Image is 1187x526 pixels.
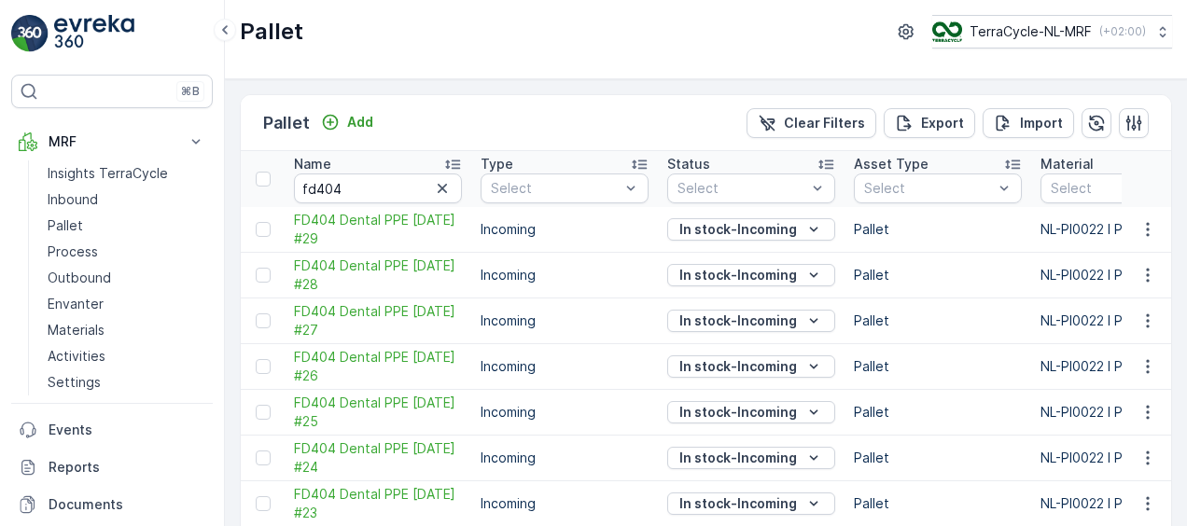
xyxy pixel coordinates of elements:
[294,348,462,385] a: FD404 Dental PPE 27.05.24 #26
[256,359,271,374] div: Toggle Row Selected
[347,113,373,131] p: Add
[294,302,462,339] span: FD404 Dental PPE [DATE] #27
[294,256,462,294] span: FD404 Dental PPE [DATE] #28
[40,369,213,395] a: Settings
[48,373,101,392] p: Settings
[294,394,462,431] span: FD404 Dental PPE [DATE] #25
[491,179,620,198] p: Select
[1051,179,1180,198] p: Select
[667,218,835,241] button: In stock-Incoming
[49,132,175,151] p: MRF
[294,302,462,339] a: FD404 Dental PPE 27.05.24 #27
[40,343,213,369] a: Activities
[256,268,271,283] div: Toggle Row Selected
[854,311,1022,330] p: Pallet
[481,266,649,284] p: Incoming
[679,494,797,513] p: In stock-Incoming
[481,449,649,467] p: Incoming
[667,310,835,332] button: In stock-Incoming
[294,256,462,294] a: FD404 Dental PPE 27.05.24 #28
[970,22,1092,41] p: TerraCycle-NL-MRF
[747,108,876,138] button: Clear Filters
[1020,114,1063,132] p: Import
[240,17,303,47] p: Pallet
[48,164,168,183] p: Insights TerraCycle
[256,450,271,465] div: Toggle Row Selected
[854,494,1022,513] p: Pallet
[679,449,797,467] p: In stock-Incoming
[854,403,1022,422] p: Pallet
[256,313,271,328] div: Toggle Row Selected
[1099,24,1146,39] p: ( +02:00 )
[481,155,513,173] p: Type
[294,439,462,477] span: FD404 Dental PPE [DATE] #24
[49,495,205,514] p: Documents
[677,179,806,198] p: Select
[864,179,993,198] p: Select
[679,403,797,422] p: In stock-Incoming
[11,449,213,486] a: Reports
[854,357,1022,376] p: Pallet
[481,311,649,330] p: Incoming
[256,222,271,237] div: Toggle Row Selected
[48,190,98,209] p: Inbound
[49,458,205,477] p: Reports
[679,357,797,376] p: In stock-Incoming
[481,403,649,422] p: Incoming
[854,220,1022,239] p: Pallet
[256,405,271,420] div: Toggle Row Selected
[854,449,1022,467] p: Pallet
[784,114,865,132] p: Clear Filters
[294,211,462,248] a: FD404 Dental PPE 27.05.24 #29
[40,265,213,291] a: Outbound
[294,485,462,522] a: FD404 Dental PPE 27.05.24 #23
[667,355,835,378] button: In stock-Incoming
[481,494,649,513] p: Incoming
[54,15,134,52] img: logo_light-DOdMpM7g.png
[40,213,213,239] a: Pallet
[932,21,962,42] img: TC_v739CUj.png
[11,486,213,523] a: Documents
[48,347,105,366] p: Activities
[11,123,213,160] button: MRF
[932,15,1172,48] button: TerraCycle-NL-MRF(+02:00)
[1040,155,1094,173] p: Material
[48,269,111,287] p: Outbound
[854,266,1022,284] p: Pallet
[679,266,797,284] p: In stock-Incoming
[40,239,213,265] a: Process
[921,114,964,132] p: Export
[884,108,975,138] button: Export
[667,264,835,286] button: In stock-Incoming
[667,401,835,423] button: In stock-Incoming
[481,220,649,239] p: Incoming
[49,421,205,439] p: Events
[983,108,1074,138] button: Import
[294,485,462,522] span: FD404 Dental PPE [DATE] #23
[48,216,83,235] p: Pallet
[48,321,105,339] p: Materials
[294,348,462,385] span: FD404 Dental PPE [DATE] #26
[40,291,213,317] a: Envanter
[294,394,462,431] a: FD404 Dental PPE 27.05.24 #25
[667,492,835,515] button: In stock-Incoming
[256,496,271,511] div: Toggle Row Selected
[11,15,49,52] img: logo
[263,110,310,136] p: Pallet
[667,155,710,173] p: Status
[48,242,98,261] p: Process
[40,317,213,343] a: Materials
[181,84,200,99] p: ⌘B
[48,295,104,313] p: Envanter
[294,155,331,173] p: Name
[667,447,835,469] button: In stock-Incoming
[314,111,381,133] button: Add
[294,173,462,203] input: Search
[294,211,462,248] span: FD404 Dental PPE [DATE] #29
[40,187,213,213] a: Inbound
[481,357,649,376] p: Incoming
[11,411,213,449] a: Events
[854,155,929,173] p: Asset Type
[679,311,797,330] p: In stock-Incoming
[40,160,213,187] a: Insights TerraCycle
